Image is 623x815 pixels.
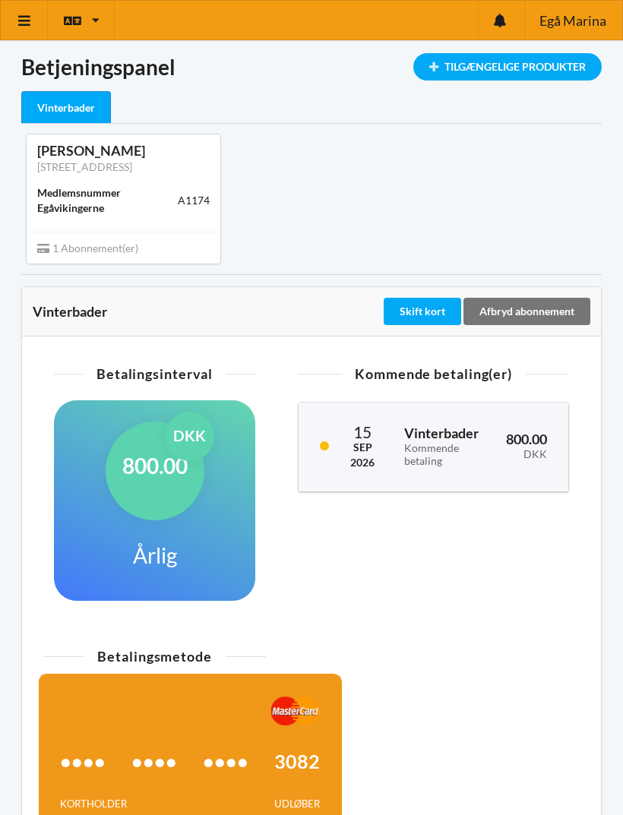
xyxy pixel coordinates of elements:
[122,452,188,479] h1: 800.00
[298,367,569,381] div: Kommende betaling(er)
[131,753,177,769] span: ••••
[60,796,127,811] div: Kortholder
[21,91,111,124] div: Vinterbader
[37,160,132,173] a: [STREET_ADDRESS]
[350,440,375,455] div: Sep
[60,753,106,769] span: ••••
[203,753,248,769] span: ••••
[384,298,461,325] div: Skift kort
[274,753,320,769] span: 3082
[43,649,266,663] div: Betalingsmetode
[506,431,547,461] h3: 800.00
[539,14,606,27] span: Egå Marina
[165,412,214,461] div: DKK
[413,53,602,81] div: Tilgængelige Produkter
[350,424,375,440] div: 15
[463,298,590,325] div: Afbryd abonnement
[274,796,320,811] div: Udløber
[350,455,375,470] div: 2026
[37,142,210,160] div: [PERSON_NAME]
[404,442,485,468] div: Kommende betaling
[21,53,602,81] h1: Betjeningspanel
[270,696,320,726] img: xNgAG6aHk9ubwDXAAAAAElFTkSuQmCC
[178,193,210,208] div: A1174
[33,304,381,319] div: Vinterbader
[133,542,177,569] h1: Årlig
[404,425,485,468] h3: Vinterbader
[506,448,547,461] div: DKK
[37,185,178,216] div: Medlemsnummer Egåvikingerne
[37,242,138,254] span: 1 Abonnement(er)
[54,367,255,381] div: Betalingsinterval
